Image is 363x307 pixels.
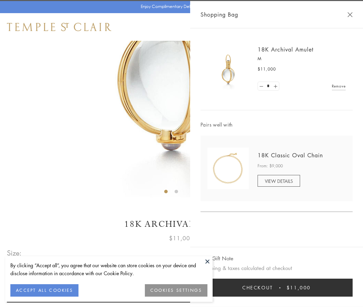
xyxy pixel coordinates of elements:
[258,162,283,169] span: From: $9,000
[7,247,22,259] span: Size:
[258,151,323,159] a: 18K Classic Oval Chain
[201,264,353,272] p: Shipping & taxes calculated at checkout
[287,284,311,291] span: $11,000
[258,46,314,53] a: 18K Archival Amulet
[207,48,249,90] img: 18K Archival Amulet
[201,10,238,19] span: Shopping Bag
[7,218,356,230] h1: 18K Archival Amulet
[7,23,111,31] img: Temple St. Clair
[10,284,78,297] button: ACCEPT ALL COOKIES
[201,121,353,129] span: Pairs well with
[145,284,207,297] button: COOKIES SETTINGS
[258,66,276,73] span: $11,000
[258,175,300,187] a: VIEW DETAILS
[332,82,346,90] a: Remove
[141,3,219,10] p: Enjoy Complimentary Delivery & Returns
[258,55,346,62] p: M
[10,261,207,277] div: By clicking “Accept all”, you agree that our website can store cookies on your device and disclos...
[265,178,293,184] span: VIEW DETAILS
[201,279,353,297] button: Checkout $11,000
[347,12,353,17] button: Close Shopping Bag
[258,82,265,91] a: Set quantity to 0
[207,148,249,189] img: N88865-OV18
[169,234,194,243] span: $11,000
[242,284,273,291] span: Checkout
[201,254,233,263] button: Add Gift Note
[272,82,279,91] a: Set quantity to 2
